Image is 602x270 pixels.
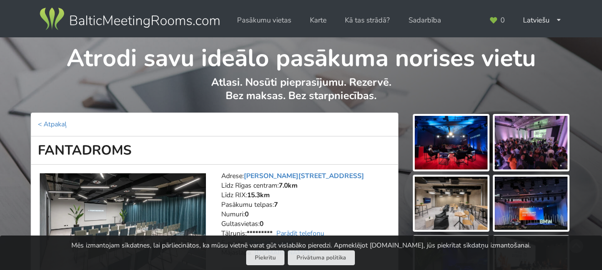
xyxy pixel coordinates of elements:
[221,171,391,267] address: Adrese: Līdz Rīgas centram: Līdz RIX: Pasākumu telpas: Numuri: Gultasvietas: Tālrunis: E-pasts: M...
[288,250,355,265] a: Privātuma politika
[38,6,221,33] img: Baltic Meeting Rooms
[31,136,398,165] h1: FANTADROMS
[31,37,571,74] h1: Atrodi savu ideālo pasākuma norises vietu
[279,181,297,190] strong: 7.0km
[338,11,397,30] a: Kā tas strādā?
[245,210,249,219] strong: 0
[500,17,505,24] span: 0
[260,219,263,228] strong: 0
[274,200,278,209] strong: 7
[516,11,568,30] div: Latviešu
[247,191,270,200] strong: 15.3km
[31,76,571,112] p: Atlasi. Nosūti pieprasījumu. Rezervē. Bez maksas. Bez starpniecības.
[230,11,298,30] a: Pasākumu vietas
[415,177,488,230] img: FANTADROMS | Rīga | Pasākumu vieta - galerijas bilde
[38,120,67,129] a: < Atpakaļ
[276,229,324,238] a: Parādīt telefonu
[244,171,364,180] a: [PERSON_NAME][STREET_ADDRESS]
[303,11,333,30] a: Karte
[415,116,488,169] img: FANTADROMS | Rīga | Pasākumu vieta - galerijas bilde
[495,116,568,169] img: FANTADROMS | Rīga | Pasākumu vieta - galerijas bilde
[402,11,448,30] a: Sadarbība
[246,250,284,265] button: Piekrītu
[495,177,568,230] img: FANTADROMS | Rīga | Pasākumu vieta - galerijas bilde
